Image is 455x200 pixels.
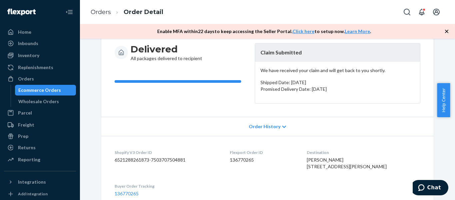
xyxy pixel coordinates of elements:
[260,86,415,92] p: Promised Delivery Date: [DATE]
[18,122,34,128] div: Freight
[131,43,202,62] div: All packages delivered to recipient
[18,64,53,71] div: Replenishments
[18,133,28,140] div: Prep
[307,157,387,169] span: [PERSON_NAME] [STREET_ADDRESS][PERSON_NAME]
[4,131,76,142] a: Prep
[15,96,76,107] a: Wholesale Orders
[4,177,76,187] button: Integrations
[260,67,415,74] p: We have received your claim and will get back to you shortly.
[4,154,76,165] a: Reporting
[7,9,36,15] img: Flexport logo
[292,28,314,34] a: Click here
[4,142,76,153] a: Returns
[18,52,39,59] div: Inventory
[4,108,76,118] a: Parcel
[307,150,420,155] dt: Destination
[4,73,76,84] a: Orders
[230,150,296,155] dt: Flexport Order ID
[115,183,219,189] dt: Buyer Order Tracking
[18,98,59,105] div: Wholesale Orders
[4,62,76,73] a: Replenishments
[400,5,414,19] button: Open Search Box
[124,8,163,16] a: Order Detail
[230,157,296,163] dd: 136770265
[157,28,371,35] p: Enable MFA within 22 days to keep accessing the Seller Portal. to setup now. .
[85,2,169,22] ol: breadcrumbs
[437,83,450,117] button: Help Center
[249,123,280,130] span: Order History
[18,87,61,93] div: Ecommerce Orders
[115,157,219,163] dd: 6521288261873-7503707504881
[4,190,76,198] a: Add Integration
[63,5,76,19] button: Close Navigation
[413,180,448,197] iframe: Opens a widget where you can chat to one of our agents
[18,40,38,47] div: Inbounds
[4,50,76,61] a: Inventory
[15,85,76,95] a: Ecommerce Orders
[415,5,428,19] button: Open notifications
[131,43,202,55] h3: Delivered
[260,79,415,86] p: Shipped Date: [DATE]
[115,150,219,155] dt: Shopify V3 Order ID
[18,156,40,163] div: Reporting
[18,110,32,116] div: Parcel
[18,144,36,151] div: Returns
[345,28,370,34] a: Learn More
[430,5,443,19] button: Open account menu
[18,179,46,185] div: Integrations
[4,27,76,37] a: Home
[255,43,420,62] header: Claim Submitted
[91,8,111,16] a: Orders
[18,191,48,197] div: Add Integration
[18,29,31,35] div: Home
[18,75,34,82] div: Orders
[4,120,76,130] a: Freight
[4,38,76,49] a: Inbounds
[115,191,139,196] a: 136770265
